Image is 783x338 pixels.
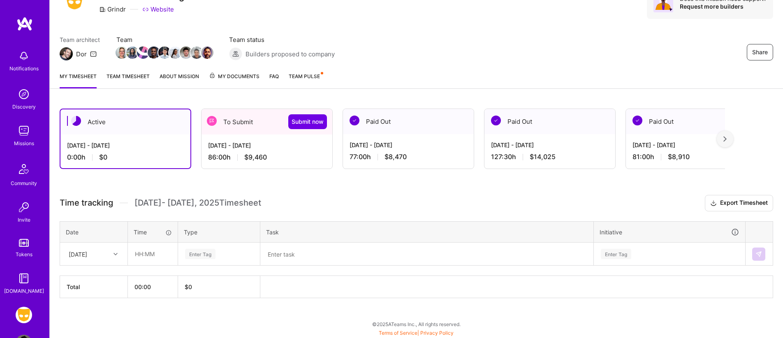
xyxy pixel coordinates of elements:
[128,243,177,265] input: HH:MM
[16,123,32,139] img: teamwork
[126,46,139,59] img: Team Member Avatar
[16,270,32,287] img: guide book
[209,72,259,81] span: My Documents
[350,153,467,161] div: 77:00 h
[49,314,783,334] div: © 2025 ATeams Inc., All rights reserved.
[69,250,87,258] div: [DATE]
[289,73,320,79] span: Team Pulse
[491,116,501,125] img: Paid Out
[208,141,326,150] div: [DATE] - [DATE]
[420,330,454,336] a: Privacy Policy
[229,47,242,60] img: Builders proposed to company
[208,153,326,162] div: 86:00 h
[16,307,32,323] img: Grindr: Product & Marketing
[668,153,690,161] span: $8,910
[148,46,159,60] a: Team Member Avatar
[60,198,113,208] span: Time tracking
[99,6,106,13] i: icon CompanyGray
[207,116,217,126] img: To Submit
[9,64,39,73] div: Notifications
[19,239,29,247] img: tokens
[142,5,174,14] a: Website
[185,248,215,260] div: Enter Tag
[14,139,34,148] div: Missions
[632,141,750,149] div: [DATE] - [DATE]
[170,46,181,60] a: Team Member Avatar
[16,199,32,215] img: Invite
[379,330,454,336] span: |
[114,252,118,256] i: icon Chevron
[202,109,332,134] div: To Submit
[190,46,203,59] img: Team Member Avatar
[201,46,213,59] img: Team Member Avatar
[107,72,150,88] a: Team timesheet
[229,35,335,44] span: Team status
[209,72,259,88] a: My Documents
[752,48,768,56] span: Share
[14,159,34,179] img: Community
[12,102,36,111] div: Discovery
[350,116,359,125] img: Paid Out
[116,46,128,59] img: Team Member Avatar
[710,199,717,208] i: icon Download
[16,16,33,31] img: logo
[16,48,32,64] img: bell
[350,141,467,149] div: [DATE] - [DATE]
[632,153,750,161] div: 81:00 h
[60,109,190,134] div: Active
[202,46,213,60] a: Team Member Avatar
[134,228,172,236] div: Time
[60,72,97,88] a: My timesheet
[626,109,757,134] div: Paid Out
[169,46,181,59] img: Team Member Avatar
[60,35,100,44] span: Team architect
[181,46,191,60] a: Team Member Avatar
[128,276,178,298] th: 00:00
[116,35,213,44] span: Team
[289,72,322,88] a: Team Pulse
[632,116,642,125] img: Paid Out
[67,153,184,162] div: 0:00 h
[76,50,87,58] div: Dor
[60,221,128,243] th: Date
[178,221,260,243] th: Type
[99,5,126,14] div: Grindr
[127,46,138,60] a: Team Member Avatar
[4,287,44,295] div: [DOMAIN_NAME]
[16,250,32,259] div: Tokens
[60,47,73,60] img: Team Architect
[491,153,609,161] div: 127:30 h
[138,46,148,60] a: Team Member Avatar
[385,153,407,161] span: $8,470
[379,330,417,336] a: Terms of Service
[246,50,335,58] span: Builders proposed to company
[159,46,170,60] a: Team Member Avatar
[600,227,739,237] div: Initiative
[601,248,631,260] div: Enter Tag
[288,114,327,129] button: Submit now
[16,86,32,102] img: discovery
[484,109,615,134] div: Paid Out
[343,109,474,134] div: Paid Out
[747,44,773,60] button: Share
[60,276,128,298] th: Total
[244,153,267,162] span: $9,460
[292,118,324,126] span: Submit now
[269,72,279,88] a: FAQ
[116,46,127,60] a: Team Member Avatar
[11,179,37,188] div: Community
[18,215,30,224] div: Invite
[71,116,81,126] img: Active
[148,46,160,59] img: Team Member Avatar
[191,46,202,60] a: Team Member Avatar
[99,153,107,162] span: $0
[260,221,594,243] th: Task
[530,153,556,161] span: $14,025
[134,198,261,208] span: [DATE] - [DATE] , 2025 Timesheet
[185,283,192,290] span: $ 0
[491,141,609,149] div: [DATE] - [DATE]
[67,141,184,150] div: [DATE] - [DATE]
[160,72,199,88] a: About Mission
[137,46,149,59] img: Team Member Avatar
[90,51,97,57] i: icon Mail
